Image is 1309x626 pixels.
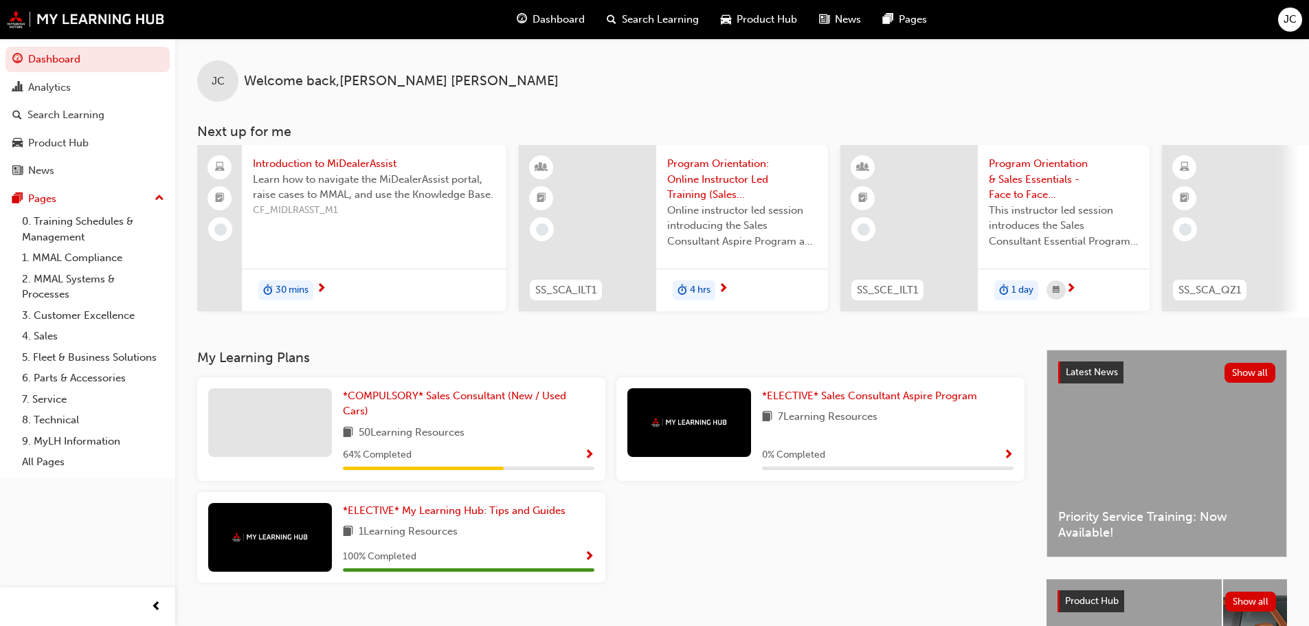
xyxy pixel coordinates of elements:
[584,551,594,563] span: Show Progress
[12,193,23,205] span: pages-icon
[16,389,170,410] a: 7. Service
[1179,223,1191,236] span: learningRecordVerb_NONE-icon
[16,347,170,368] a: 5. Fleet & Business Solutions
[215,159,225,177] span: laptop-icon
[519,145,828,311] a: SS_SCA_ILT1Program Orientation: Online Instructor Led Training (Sales Consultant Aspire Program)O...
[212,74,225,89] span: JC
[16,247,170,269] a: 1. MMAL Compliance
[536,223,548,236] span: learningRecordVerb_NONE-icon
[778,409,877,426] span: 7 Learning Resources
[584,449,594,462] span: Show Progress
[584,447,594,464] button: Show Progress
[16,410,170,431] a: 8. Technical
[12,82,23,94] span: chart-icon
[989,203,1139,249] span: This instructor led session introduces the Sales Consultant Essential Program and outlines what y...
[343,447,412,463] span: 64 % Completed
[899,12,927,27] span: Pages
[197,145,506,311] a: Introduction to MiDealerAssistLearn how to navigate the MiDealerAssist portal, raise cases to MMA...
[1003,449,1014,462] span: Show Progress
[7,10,165,28] img: mmal
[1011,282,1033,298] span: 1 day
[16,431,170,452] a: 9. MyLH Information
[16,451,170,473] a: All Pages
[690,282,711,298] span: 4 hrs
[1178,282,1241,298] span: SS_SCA_QZ1
[5,186,170,212] button: Pages
[535,282,596,298] span: SS_SCA_ILT1
[197,350,1025,366] h3: My Learning Plans
[1224,363,1276,383] button: Show all
[359,425,465,442] span: 50 Learning Resources
[667,156,817,203] span: Program Orientation: Online Instructor Led Training (Sales Consultant Aspire Program)
[1047,350,1287,557] a: Latest NewsShow allPriority Service Training: Now Available!
[343,425,353,442] span: book-icon
[1180,190,1189,208] span: booktick-icon
[517,11,527,28] span: guage-icon
[5,47,170,72] a: Dashboard
[5,158,170,183] a: News
[343,504,566,517] span: *ELECTIVE* My Learning Hub: Tips and Guides
[215,190,225,208] span: booktick-icon
[858,223,870,236] span: learningRecordVerb_NONE-icon
[253,203,495,219] span: CF_MIDLRASST_M1
[27,107,104,123] div: Search Learning
[999,282,1009,300] span: duration-icon
[151,599,161,616] span: prev-icon
[343,390,566,418] span: *COMPULSORY* Sales Consultant (New / Used Cars)
[263,282,273,300] span: duration-icon
[16,305,170,326] a: 3. Customer Excellence
[651,418,727,427] img: mmal
[607,11,616,28] span: search-icon
[232,533,308,541] img: mmal
[253,156,495,172] span: Introduction to MiDealerAssist
[858,159,868,177] span: learningResourceType_INSTRUCTOR_LED-icon
[28,163,54,179] div: News
[1058,590,1276,612] a: Product HubShow all
[16,326,170,347] a: 4. Sales
[1058,361,1275,383] a: Latest NewsShow all
[762,388,983,404] a: *ELECTIVE* Sales Consultant Aspire Program
[808,5,872,34] a: news-iconNews
[1053,282,1060,299] span: calendar-icon
[5,44,170,186] button: DashboardAnalyticsSearch LearningProduct HubNews
[16,368,170,389] a: 6. Parts & Accessories
[596,5,710,34] a: search-iconSearch Learning
[1066,283,1076,295] span: next-icon
[537,159,546,177] span: learningResourceType_INSTRUCTOR_LED-icon
[858,190,868,208] span: booktick-icon
[343,549,416,565] span: 100 % Completed
[1058,509,1275,540] span: Priority Service Training: Now Available!
[678,282,687,300] span: duration-icon
[989,156,1139,203] span: Program Orientation & Sales Essentials - Face to Face Instructor Led Training (Sales Consultant E...
[5,75,170,100] a: Analytics
[857,282,918,298] span: SS_SCE_ILT1
[819,11,829,28] span: news-icon
[622,12,699,27] span: Search Learning
[28,191,56,207] div: Pages
[12,137,23,150] span: car-icon
[762,447,825,463] span: 0 % Completed
[359,524,458,541] span: 1 Learning Resources
[244,74,559,89] span: Welcome back , [PERSON_NAME] [PERSON_NAME]
[1278,8,1302,32] button: JC
[883,11,893,28] span: pages-icon
[737,12,797,27] span: Product Hub
[343,388,594,419] a: *COMPULSORY* Sales Consultant (New / Used Cars)
[253,172,495,203] span: Learn how to navigate the MiDealerAssist portal, raise cases to MMAL, and use the Knowledge Base.
[762,390,977,402] span: *ELECTIVE* Sales Consultant Aspire Program
[16,211,170,247] a: 0. Training Schedules & Management
[12,54,23,66] span: guage-icon
[1003,447,1014,464] button: Show Progress
[316,283,326,295] span: next-icon
[12,165,23,177] span: news-icon
[5,131,170,156] a: Product Hub
[710,5,808,34] a: car-iconProduct Hub
[12,109,22,122] span: search-icon
[16,269,170,305] a: 2. MMAL Systems & Processes
[506,5,596,34] a: guage-iconDashboard
[721,11,731,28] span: car-icon
[1180,159,1189,177] span: learningResourceType_ELEARNING-icon
[840,145,1150,311] a: SS_SCE_ILT1Program Orientation & Sales Essentials - Face to Face Instructor Led Training (Sales C...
